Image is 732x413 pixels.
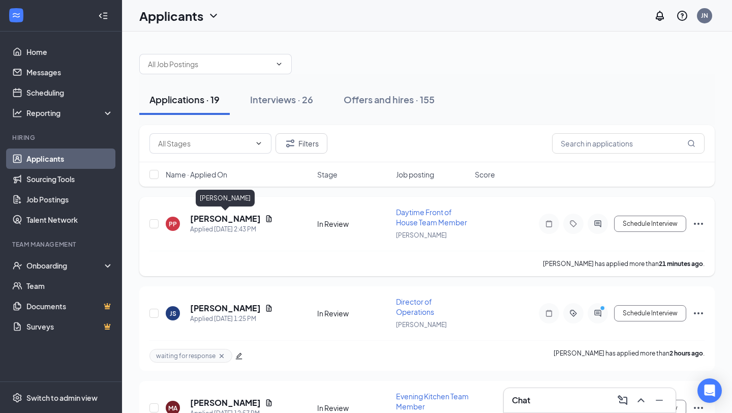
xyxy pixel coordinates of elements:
[275,60,283,68] svg: ChevronDown
[692,307,705,319] svg: Ellipses
[651,392,667,408] button: Minimize
[653,394,665,406] svg: Minimize
[139,7,203,24] h1: Applicants
[190,314,273,324] div: Applied [DATE] 1:25 PM
[265,304,273,312] svg: Document
[170,309,176,318] div: JS
[635,394,647,406] svg: ChevronUp
[543,259,705,268] p: [PERSON_NAME] has applied more than .
[26,62,113,82] a: Messages
[317,219,390,229] div: In Review
[158,138,251,149] input: All Stages
[396,169,434,180] span: Job posting
[26,189,113,210] a: Job Postings
[190,213,261,224] h5: [PERSON_NAME]
[592,220,604,228] svg: ActiveChat
[250,93,313,106] div: Interviews · 26
[396,208,467,227] span: Daytime Front of House Team Member
[344,93,435,106] div: Offers and hires · 155
[396,231,447,239] span: [PERSON_NAME]
[692,218,705,230] svg: Ellipses
[235,352,242,360] span: edit
[614,305,686,321] button: Schedule Interview
[396,392,469,411] span: Evening Kitchen Team Member
[265,399,273,407] svg: Document
[284,137,296,150] svg: Filter
[26,42,113,62] a: Home
[196,190,255,206] div: [PERSON_NAME]
[26,316,113,337] a: SurveysCrown
[317,308,390,318] div: In Review
[701,11,708,20] div: JN
[26,210,113,230] a: Talent Network
[26,296,113,316] a: DocumentsCrown
[552,133,705,154] input: Search in applications
[207,10,220,22] svg: ChevronDown
[190,303,261,314] h5: [PERSON_NAME]
[659,260,703,268] b: 21 minutes ago
[255,139,263,147] svg: ChevronDown
[598,305,610,313] svg: PrimaryDot
[396,297,434,316] span: Director of Operations
[475,169,495,180] span: Score
[26,393,98,403] div: Switch to admin view
[12,108,22,118] svg: Analysis
[169,220,177,228] div: PP
[190,397,261,408] h5: [PERSON_NAME]
[567,309,579,317] svg: ActiveTag
[317,403,390,413] div: In Review
[567,220,579,228] svg: Tag
[98,11,108,21] svg: Collapse
[156,351,216,360] span: waiting for response
[26,260,105,271] div: Onboarding
[218,352,226,360] svg: Cross
[669,349,703,357] b: 2 hours ago
[26,82,113,103] a: Scheduling
[26,169,113,189] a: Sourcing Tools
[26,108,114,118] div: Reporting
[265,215,273,223] svg: Document
[396,321,447,329] span: [PERSON_NAME]
[654,10,666,22] svg: Notifications
[617,394,629,406] svg: ComposeMessage
[676,10,688,22] svg: QuestionInfo
[12,133,111,142] div: Hiring
[148,58,271,70] input: All Job Postings
[26,149,113,169] a: Applicants
[317,169,338,180] span: Stage
[512,395,530,406] h3: Chat
[166,169,227,180] span: Name · Applied On
[12,240,111,249] div: Team Management
[697,378,722,403] div: Open Intercom Messenger
[592,309,604,317] svg: ActiveChat
[614,216,686,232] button: Schedule Interview
[633,392,649,408] button: ChevronUp
[190,224,273,234] div: Applied [DATE] 2:43 PM
[12,260,22,271] svg: UserCheck
[276,133,327,154] button: Filter Filters
[615,392,631,408] button: ComposeMessage
[554,349,705,363] p: [PERSON_NAME] has applied more than .
[149,93,220,106] div: Applications · 19
[543,220,555,228] svg: Note
[687,139,695,147] svg: MagnifyingGlass
[11,10,21,20] svg: WorkstreamLogo
[543,309,555,317] svg: Note
[12,393,22,403] svg: Settings
[168,404,177,412] div: MA
[26,276,113,296] a: Team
